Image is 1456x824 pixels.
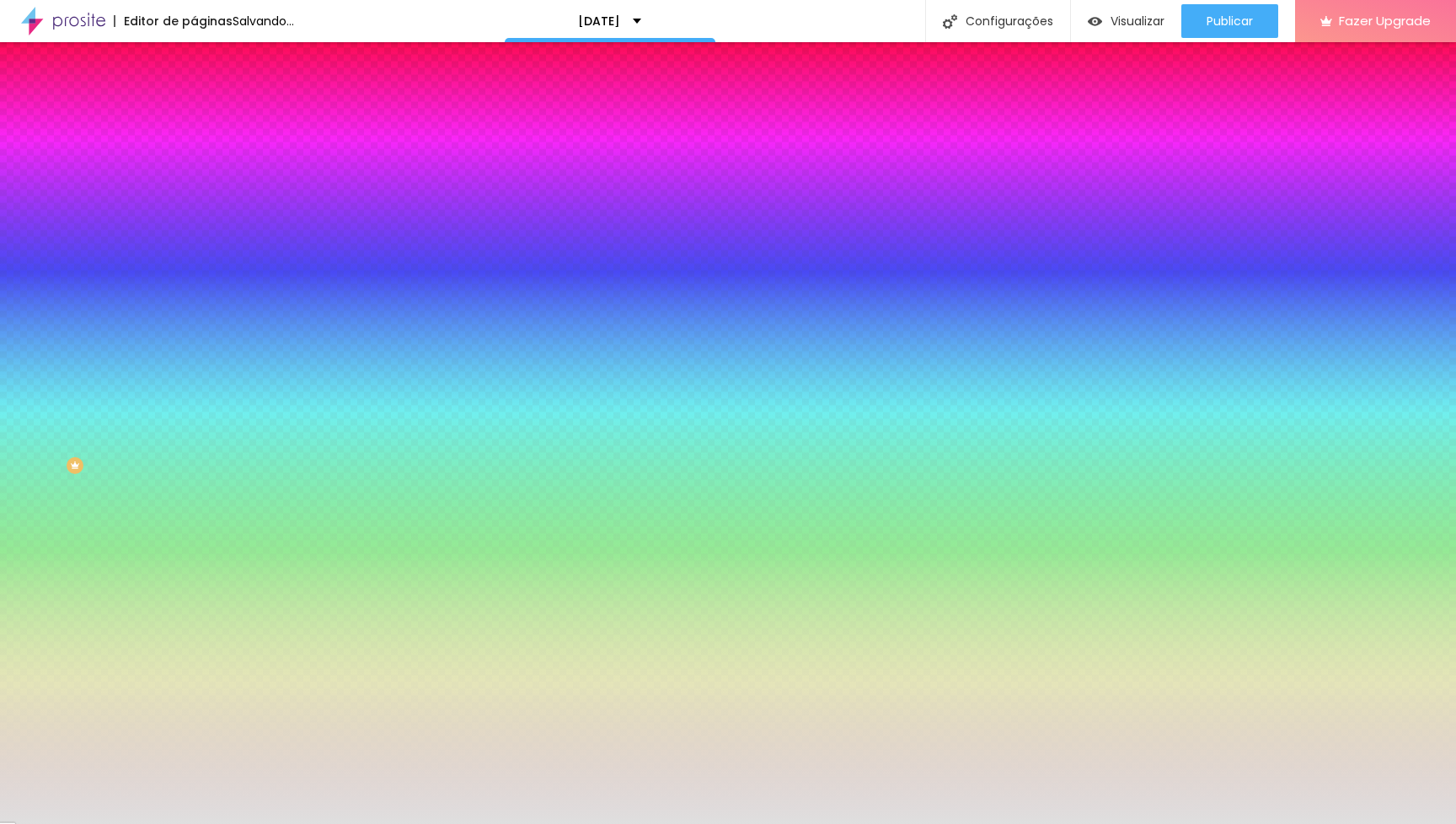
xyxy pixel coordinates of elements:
[1339,13,1431,28] span: Fazer Upgrade
[1207,14,1253,28] span: Publicar
[578,15,620,27] p: [DATE]
[233,15,294,27] div: Salvando...
[1071,4,1181,38] button: Visualizar
[1181,4,1278,38] button: Publicar
[943,14,957,29] img: Icone
[114,15,233,27] div: Editor de páginas
[1111,14,1164,28] span: Visualizar
[1088,14,1102,29] img: view-1.svg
